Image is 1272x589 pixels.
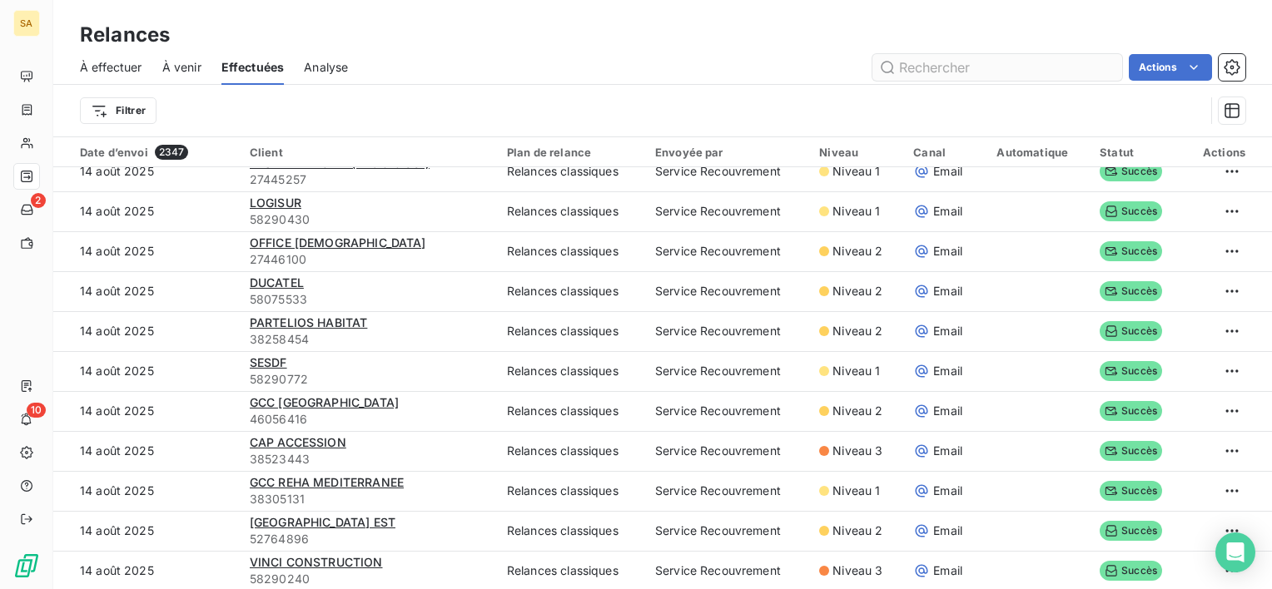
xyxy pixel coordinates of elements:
[221,59,285,76] span: Effectuées
[250,251,487,268] span: 27446100
[155,145,189,160] span: 2347
[250,315,368,329] span: PARTELIOS HABITAT
[645,271,809,311] td: Service Recouvrement
[250,146,283,159] span: Client
[1100,561,1162,581] span: Succès
[250,491,487,507] span: 38305131
[645,431,809,471] td: Service Recouvrement
[250,515,395,529] span: [GEOGRAPHIC_DATA] EST
[832,363,880,379] span: Niveau 1
[250,475,404,489] span: GCC REHA MEDITERRANEE
[497,391,645,431] td: Relances classiques
[933,323,962,339] span: Email
[933,283,962,299] span: Email
[13,552,40,579] img: Logo LeanPay
[832,562,882,579] span: Niveau 3
[1100,441,1162,461] span: Succès
[645,471,809,511] td: Service Recouvrement
[1100,481,1162,501] span: Succès
[645,511,809,551] td: Service Recouvrement
[832,522,882,539] span: Niveau 2
[53,311,240,351] td: 14 août 2025
[250,571,487,587] span: 58290240
[497,151,645,191] td: Relances classiques
[1100,521,1162,541] span: Succès
[497,471,645,511] td: Relances classiques
[250,211,487,228] span: 58290430
[250,411,487,428] span: 46056416
[913,146,976,159] div: Canal
[645,351,809,391] td: Service Recouvrement
[1215,532,1255,572] div: Open Intercom Messenger
[996,146,1080,159] div: Automatique
[250,196,301,210] span: LOGISUR
[933,443,962,459] span: Email
[80,97,157,124] button: Filtrer
[1100,161,1162,181] span: Succès
[832,283,882,299] span: Niveau 2
[80,20,170,50] h3: Relances
[250,555,383,569] span: VINCI CONSTRUCTION
[933,403,962,419] span: Email
[645,311,809,351] td: Service Recouvrement
[80,59,142,76] span: À effectuer
[832,203,880,220] span: Niveau 1
[250,275,304,290] span: DUCATEL
[819,146,893,159] div: Niveau
[250,235,426,250] span: OFFICE [DEMOGRAPHIC_DATA]
[1129,54,1212,81] button: Actions
[497,191,645,231] td: Relances classiques
[497,511,645,551] td: Relances classiques
[832,163,880,180] span: Niveau 1
[53,351,240,391] td: 14 août 2025
[53,271,240,311] td: 14 août 2025
[872,54,1122,81] input: Rechercher
[655,146,799,159] div: Envoyée par
[497,351,645,391] td: Relances classiques
[933,363,962,379] span: Email
[645,231,809,271] td: Service Recouvrement
[250,531,487,547] span: 52764896
[933,522,962,539] span: Email
[497,311,645,351] td: Relances classiques
[832,323,882,339] span: Niveau 2
[53,471,240,511] td: 14 août 2025
[80,145,230,160] div: Date d’envoi
[507,146,635,159] div: Plan de relance
[250,355,287,369] span: SESDF
[31,193,46,208] span: 2
[1100,281,1162,301] span: Succès
[1193,146,1245,159] div: Actions
[250,395,399,409] span: GCC [GEOGRAPHIC_DATA]
[250,331,487,348] span: 38258454
[27,403,46,418] span: 10
[1100,146,1173,159] div: Statut
[53,391,240,431] td: 14 août 2025
[1100,401,1162,421] span: Succès
[933,562,962,579] span: Email
[53,511,240,551] td: 14 août 2025
[53,151,240,191] td: 14 août 2025
[832,443,882,459] span: Niveau 3
[645,151,809,191] td: Service Recouvrement
[832,243,882,260] span: Niveau 2
[933,243,962,260] span: Email
[933,483,962,499] span: Email
[1100,361,1162,381] span: Succès
[1100,241,1162,261] span: Succès
[53,431,240,471] td: 14 août 2025
[250,435,346,449] span: CAP ACCESSION
[497,271,645,311] td: Relances classiques
[645,191,809,231] td: Service Recouvrement
[933,163,962,180] span: Email
[250,171,487,188] span: 27445257
[250,291,487,308] span: 58075533
[53,231,240,271] td: 14 août 2025
[53,191,240,231] td: 14 août 2025
[832,483,880,499] span: Niveau 1
[1100,201,1162,221] span: Succès
[832,403,882,419] span: Niveau 2
[1100,321,1162,341] span: Succès
[304,59,348,76] span: Analyse
[162,59,201,76] span: À venir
